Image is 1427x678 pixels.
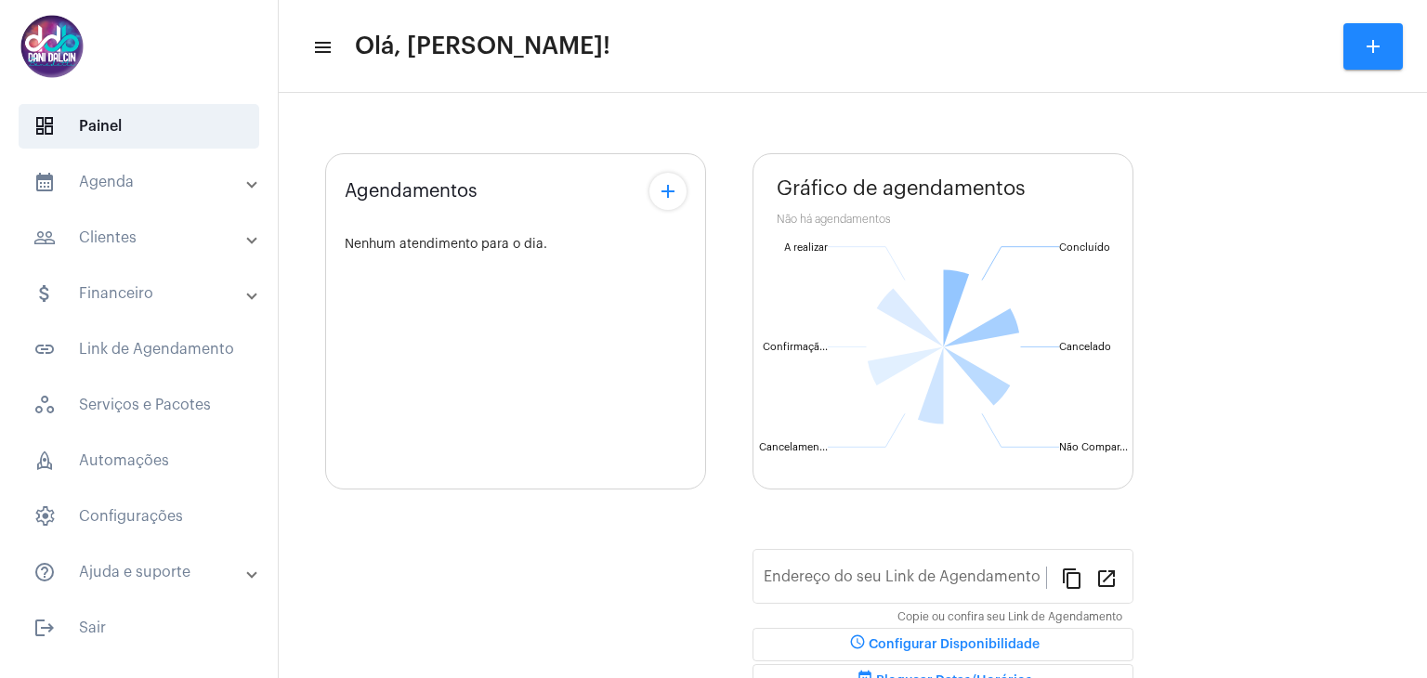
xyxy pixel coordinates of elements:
[33,505,56,528] span: sidenav icon
[345,238,687,252] div: Nenhum atendimento para o dia.
[846,638,1040,651] span: Configurar Disponibilidade
[33,338,56,360] mat-icon: sidenav icon
[1061,567,1083,589] mat-icon: content_copy
[759,442,828,452] text: Cancelamen...
[33,450,56,472] span: sidenav icon
[763,342,828,353] text: Confirmaçã...
[33,227,56,249] mat-icon: sidenav icon
[312,36,331,59] mat-icon: sidenav icon
[345,181,478,202] span: Agendamentos
[1059,242,1110,253] text: Concluído
[33,282,56,305] mat-icon: sidenav icon
[33,227,248,249] mat-panel-title: Clientes
[11,160,278,204] mat-expansion-panel-header: sidenav iconAgenda
[19,383,259,427] span: Serviços e Pacotes
[15,9,89,84] img: 5016df74-caca-6049-816a-988d68c8aa82.png
[11,271,278,316] mat-expansion-panel-header: sidenav iconFinanceiro
[657,180,679,202] mat-icon: add
[777,177,1026,200] span: Gráfico de agendamentos
[19,494,259,539] span: Configurações
[19,327,259,372] span: Link de Agendamento
[11,550,278,594] mat-expansion-panel-header: sidenav iconAjuda e suporte
[19,438,259,483] span: Automações
[33,282,248,305] mat-panel-title: Financeiro
[784,242,828,253] text: A realizar
[19,606,259,650] span: Sair
[19,104,259,149] span: Painel
[11,215,278,260] mat-expansion-panel-header: sidenav iconClientes
[33,171,248,193] mat-panel-title: Agenda
[897,611,1122,624] mat-hint: Copie ou confira seu Link de Agendamento
[33,394,56,416] span: sidenav icon
[33,171,56,193] mat-icon: sidenav icon
[1362,35,1384,58] mat-icon: add
[1059,342,1111,352] text: Cancelado
[33,115,56,137] span: sidenav icon
[33,561,248,583] mat-panel-title: Ajuda e suporte
[33,561,56,583] mat-icon: sidenav icon
[753,628,1133,661] button: Configurar Disponibilidade
[355,32,610,61] span: Olá, [PERSON_NAME]!
[764,572,1046,589] input: Link
[1095,567,1118,589] mat-icon: open_in_new
[1059,442,1128,452] text: Não Compar...
[846,633,869,656] mat-icon: schedule
[33,617,56,639] mat-icon: sidenav icon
